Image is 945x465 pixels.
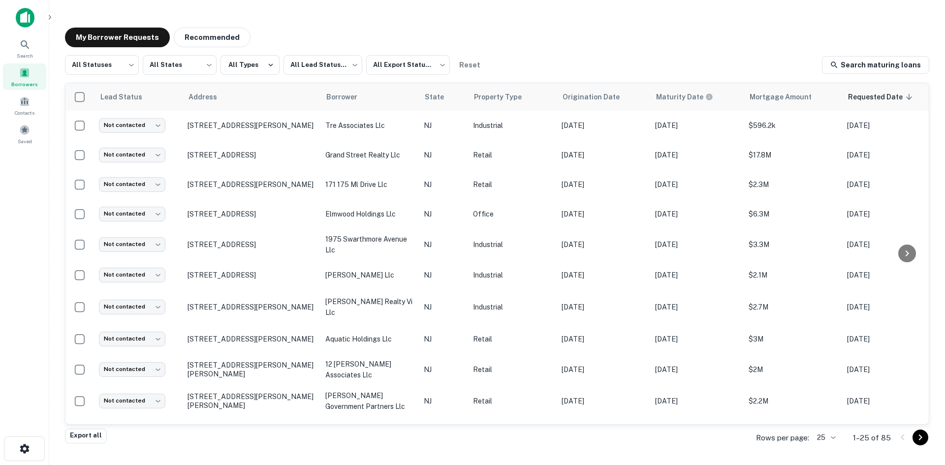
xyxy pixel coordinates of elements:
p: [STREET_ADDRESS][PERSON_NAME] [188,303,315,311]
p: NJ [424,270,463,280]
p: NJ [424,239,463,250]
p: [DATE] [847,239,931,250]
p: Retail [473,364,552,375]
p: $3M [749,334,837,344]
p: [STREET_ADDRESS] [188,271,315,279]
p: [DATE] [562,270,645,280]
div: Not contacted [99,237,165,251]
p: Industrial [473,270,552,280]
p: Retail [473,334,552,344]
p: NJ [424,120,463,131]
div: Maturity dates displayed may be estimated. Please contact the lender for the most accurate maturi... [656,92,713,102]
span: Saved [18,137,32,145]
p: [DATE] [847,270,931,280]
p: 1–25 of 85 [853,432,891,444]
p: Rows per page: [756,432,809,444]
p: Industrial [473,302,552,312]
p: [DATE] [655,120,739,131]
p: aquatic holdings llc [325,334,414,344]
p: [DATE] [562,120,645,131]
a: Search maturing loans [822,56,929,74]
p: $2M [749,364,837,375]
p: [DATE] [562,239,645,250]
span: Origination Date [563,91,632,103]
div: Not contacted [99,118,165,132]
p: [STREET_ADDRESS][PERSON_NAME][PERSON_NAME] [188,361,315,378]
p: [DATE] [562,364,645,375]
button: Export all [65,429,107,443]
p: Industrial [473,239,552,250]
p: $2.7M [749,302,837,312]
th: Lead Status [94,83,183,111]
p: [STREET_ADDRESS] [188,240,315,249]
p: [DATE] [655,396,739,406]
p: [STREET_ADDRESS] [188,210,315,218]
p: [DATE] [562,179,645,190]
p: [DATE] [847,334,931,344]
button: Recommended [174,28,251,47]
p: [DATE] [655,364,739,375]
p: NJ [424,334,463,344]
p: [DATE] [562,302,645,312]
th: Address [183,83,320,111]
p: $2.1M [749,270,837,280]
span: Lead Status [100,91,155,103]
div: Not contacted [99,207,165,221]
p: [STREET_ADDRESS][PERSON_NAME] [188,180,315,189]
img: capitalize-icon.png [16,8,34,28]
p: [DATE] [847,150,931,160]
th: Borrower [320,83,419,111]
p: $596.2k [749,120,837,131]
span: Borrowers [11,80,38,88]
div: Not contacted [99,394,165,408]
span: Search [17,52,33,60]
p: NJ [424,150,463,160]
p: [DATE] [847,396,931,406]
p: [PERSON_NAME] government partners llc [325,390,414,412]
p: [STREET_ADDRESS] [188,151,315,159]
div: All Statuses [65,52,139,78]
p: [DATE] [847,209,931,219]
p: [DATE] [655,302,739,312]
div: Not contacted [99,362,165,376]
p: [DATE] [562,209,645,219]
th: Requested Date [842,83,936,111]
p: [DATE] [655,209,739,219]
th: Maturity dates displayed may be estimated. Please contact the lender for the most accurate maturi... [650,83,744,111]
p: [DATE] [562,150,645,160]
p: [STREET_ADDRESS][PERSON_NAME] [188,335,315,343]
h6: Maturity Date [656,92,703,102]
div: Contacts [3,92,46,119]
a: Search [3,35,46,62]
th: Mortgage Amount [744,83,842,111]
iframe: Chat Widget [896,386,945,434]
p: [DATE] [562,334,645,344]
p: [DATE] [655,334,739,344]
p: $3.3M [749,239,837,250]
p: $2.2M [749,396,837,406]
p: [DATE] [847,120,931,131]
a: Saved [3,121,46,147]
p: [DATE] [655,150,739,160]
p: NJ [424,209,463,219]
span: State [425,91,457,103]
p: Office [473,209,552,219]
p: [DATE] [847,302,931,312]
button: My Borrower Requests [65,28,170,47]
a: Borrowers [3,63,46,90]
p: [PERSON_NAME] llc [325,270,414,280]
p: 1975 swarthmore avenue llc [325,234,414,255]
span: Contacts [15,109,34,117]
p: [DATE] [655,270,739,280]
p: $2.3M [749,179,837,190]
button: Reset [454,55,485,75]
span: Address [189,91,230,103]
div: All Lead Statuses [283,52,362,78]
span: Property Type [474,91,535,103]
p: $17.8M [749,150,837,160]
p: NJ [424,396,463,406]
div: Not contacted [99,177,165,191]
p: 12 [PERSON_NAME] associates llc [325,359,414,380]
p: NJ [424,179,463,190]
